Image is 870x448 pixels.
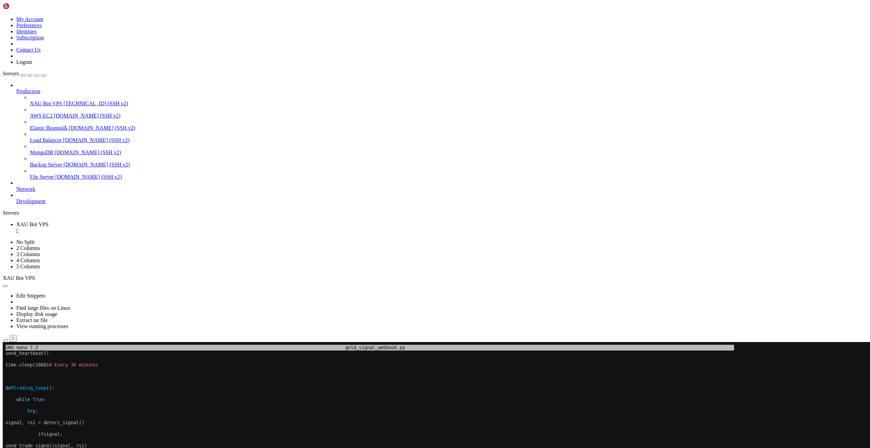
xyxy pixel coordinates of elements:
span: Load Balancer [30,137,62,143]
a: Contact Us [16,47,41,53]
span: [DOMAIN_NAME] (SSH v2) [55,174,122,180]
span: GNU nano 7.2 gold_signal_webhook.py [3,3,402,8]
x-row: time.sleep(1800) [3,20,782,26]
x-row: signal: [3,89,782,95]
li: Network [16,180,867,192]
span: ✅ [22,159,28,164]
img: Shellngn [3,3,42,10]
x-row: : [3,66,782,72]
span: [TECHNICAL_ID] (SSH v2) [64,101,128,106]
div: Servers [3,210,867,216]
span: Network [16,186,35,192]
x-row: threading.Thread(target=heartbeat_loop, daemon= ).start() [3,170,782,176]
a: Elastic Beanstalk [DOMAIN_NAME] (SSH v2) [30,125,867,131]
li: Load Balancer [DOMAIN_NAME] (SSH v2) [30,131,867,143]
a: Edit Snippets [16,293,46,299]
a: Preferences [16,22,42,28]
a: XAU Bot VPS [TECHNICAL_ID] (SSH v2) [30,101,867,107]
span: if [35,89,41,95]
li: Backup Server [DOMAIN_NAME] (SSH v2) [30,156,867,168]
a:  [16,228,867,234]
span: while [14,55,27,60]
li: AWS EC2 [DOMAIN_NAME] (SSH v2) [30,107,867,119]
x-row: send_trade_signal(signal, rsi) [3,101,782,107]
a: Logout [16,59,32,65]
span: try [24,66,33,72]
a: Production [16,88,867,94]
a: Extract tar file [16,317,48,323]
a: 5 Columns [16,264,40,269]
a: 3 Columns [16,251,40,257]
span: def [3,43,11,49]
span: as [65,112,71,118]
span: Development [16,198,46,204]
a: My Account [16,16,43,22]
span: True [130,170,141,176]
a: Display disk usage [16,311,57,317]
span: Production [16,88,40,94]
a: MongoDB [DOMAIN_NAME] (SSH v2) [30,149,867,156]
a: 4 Columns [16,257,40,263]
a: Identities [16,29,37,34]
a: No Split [16,239,35,245]
span: Servers [3,71,19,76]
x-row: signal, rsi = detect_signal() [3,78,782,84]
span: MongoDB [30,149,53,155]
a: Subscription [16,35,44,40]
x-row: Exception e: [3,112,782,118]
x-row: send_heartbeat() [3,8,782,14]
span: [DOMAIN_NAME] (SSH v2) [54,113,121,119]
li: Production [16,82,867,180]
div: (33, 68) [97,395,100,401]
x-row: print(f ) [3,124,782,130]
x-row: print( ) [3,159,782,164]
span: XAU Bot VPS [16,221,49,227]
span: True [30,55,41,60]
span: ⚠️ Error: {e}" [24,124,63,129]
span: " [19,159,22,164]
a: Servers [3,71,46,76]
x-row: time.sleep(60) [3,136,782,141]
li: File Server [DOMAIN_NAME] (SSH v2) [30,168,867,180]
span: except [24,112,41,118]
x-row: : [3,55,782,60]
x-row: (venv) root@ubuntu-2gb-fsn1-1:~# [3,395,782,401]
a: Backup Server [DOMAIN_NAME] (SSH v2) [30,162,867,168]
li: XAU Bot VPS [TECHNICAL_ID] (SSH v2) [30,94,867,107]
span: [DOMAIN_NAME] (SSH v2) [54,149,121,155]
li: Elastic Beanstalk [DOMAIN_NAME] (SSH v2) [30,119,867,131]
span: Elastic Beanstalk [30,125,68,131]
span: # Every 30 minutes [46,20,95,25]
span: XAU Bot VPS [3,275,35,281]
x-row: trading_loop() [3,182,782,187]
li: MongoDB [DOMAIN_NAME] (SSH v2) [30,143,867,156]
span: [DOMAIN_NAME] (SSH v2) [69,125,136,131]
span: " [22,124,24,129]
span: XAU Bot VPS [30,101,62,106]
a: AWS EC2 [DOMAIN_NAME] (SSH v2) [30,113,867,119]
li: Development [16,192,867,204]
a: View running processes [16,323,68,329]
button:  [10,335,17,342]
span: Backup Server [30,162,62,167]
span: AWS EC2 [30,113,53,119]
a: Find large files on Linux [16,305,70,311]
span: Gold bot running with heartbeat + signals..." [28,159,150,164]
span: trading_loop [11,43,43,49]
a: Load Balancer [DOMAIN_NAME] (SSH v2) [30,137,867,143]
div:  [12,336,14,341]
a: Network [16,186,867,192]
a: XAU Bot VPS [16,221,867,234]
a: File Server [DOMAIN_NAME] (SSH v2) [30,174,867,180]
a: Development [16,198,867,204]
span: File Server [30,174,54,180]
x-row: (): [3,43,782,49]
span: [DOMAIN_NAME] (SSH v2) [63,137,130,143]
a: 2 Columns [16,245,40,251]
span: [DOMAIN_NAME] (SSH v2) [64,162,130,167]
